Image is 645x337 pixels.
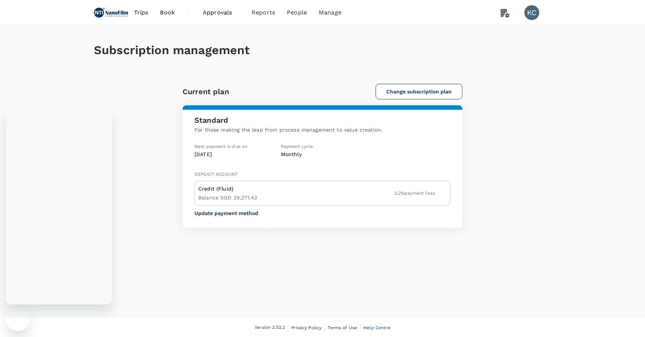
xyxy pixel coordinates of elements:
button: Update payment method [194,210,258,216]
img: NANOFILM TECHNOLOGIES INTERNATIONAL LIMITED [94,4,128,21]
span: People [287,8,307,17]
span: Book [160,8,175,17]
button: Change subscription plan [376,84,462,99]
h1: Subscription management [94,43,551,57]
p: Balance SGD 29,271.42 [198,193,257,202]
span: Reports [252,8,275,17]
iframe: Messaging window [6,110,112,304]
p: For those making the leap from process management to value creation. [194,126,451,133]
span: Trips [134,8,148,17]
span: Manage [319,8,341,17]
h6: Standard [194,114,451,126]
span: Help Centre [363,325,390,330]
p: Monthly [281,151,364,158]
a: Help Centre [363,324,390,332]
span: Privacy Policy [291,325,321,330]
a: Terms of Use [328,324,357,332]
h6: Current plan [183,86,229,98]
a: Privacy Policy [291,324,321,332]
span: Approvals [203,8,240,17]
p: Credit (Fluid) [198,184,257,193]
span: Terms of Use [328,325,357,330]
p: [DATE] [194,151,278,158]
span: Version 3.52.2 [255,324,285,331]
div: KC [524,5,539,20]
iframe: Button to launch messaging window, conversation in progress [6,307,30,331]
p: Deposit account [194,171,451,178]
span: Next payment is due on [194,144,247,149]
p: 2.2 % payment fees [394,190,435,196]
span: Payment cycle [281,144,313,149]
